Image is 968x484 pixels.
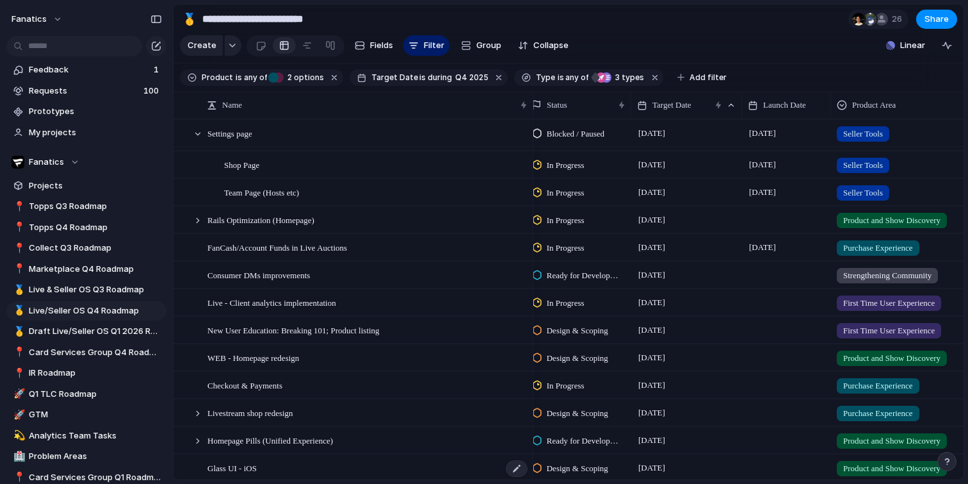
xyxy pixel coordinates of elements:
span: [DATE] [635,267,668,283]
a: 🥇Draft Live/Seller OS Q1 2026 Roadmap [6,322,166,341]
span: Q1 TLC Roadmap [29,388,162,401]
div: 🥇Live/Seller OS Q4 Roadmap [6,301,166,321]
span: Fields [370,39,393,52]
span: [DATE] [635,405,668,421]
span: [DATE] [635,157,668,172]
button: isduring [418,71,454,85]
span: [DATE] [746,126,779,141]
button: 📍 [12,242,24,255]
span: [DATE] [635,126,668,141]
button: fanatics [6,9,69,29]
a: 📍IR Roadmap [6,363,166,383]
span: In Progress [547,214,585,227]
span: Consumer DMs improvements [207,267,310,282]
span: Settings page [207,126,252,140]
button: 🏥 [12,450,24,463]
span: Projects [29,179,162,192]
span: any of [564,72,589,83]
a: 📍Topps Q3 Roadmap [6,197,166,216]
span: 100 [143,85,161,97]
span: Live & Seller OS Q3 Roadmap [29,283,162,296]
span: Purchase Experience [843,407,913,420]
span: Strengthening Community [843,269,932,282]
span: Target Date [371,72,418,83]
span: GTM [29,408,162,421]
span: options [284,72,324,83]
button: 🥇 [12,305,24,317]
span: Topps Q4 Roadmap [29,221,162,234]
a: 🏥Problem Areas [6,447,166,466]
button: Linear [881,36,930,55]
div: 📍Card Services Group Q4 Roadmap [6,343,166,362]
span: 3 [611,72,622,82]
span: Topps Q3 Roadmap [29,200,162,213]
button: Create [180,35,223,56]
span: Product and Show Discovery [843,352,940,365]
span: Type [536,72,555,83]
span: Feedback [29,63,150,76]
span: Ready for Development [547,435,620,447]
button: 🥇 [12,283,24,296]
div: 💫Analytics Team Tasks [6,426,166,446]
button: Collapse [513,35,574,56]
div: 📍 [13,220,22,235]
span: In Progress [547,380,585,392]
div: 📍Topps Q4 Roadmap [6,218,166,237]
span: Problem Areas [29,450,162,463]
div: 🚀 [13,387,22,401]
span: Product and Show Discovery [843,462,940,475]
div: 📍 [13,241,22,256]
span: WEB - Homepage redesign [207,350,299,365]
div: 📍Marketplace Q4 Roadmap [6,260,166,279]
a: 🚀Q1 TLC Roadmap [6,385,166,404]
button: Fanatics [6,153,166,172]
span: Status [547,99,567,112]
button: 🚀 [12,408,24,421]
span: Seller Tools [843,128,883,140]
span: [DATE] [635,295,668,310]
span: Blocked / Paused [547,128,604,140]
span: Fanatics [29,156,64,169]
span: Product and Show Discovery [843,435,940,447]
span: My projects [29,126,162,139]
div: 🥇 [13,283,22,297]
span: Rails Optimization (Homepage) [207,212,314,227]
button: 🥇 [12,325,24,338]
span: Share [924,13,949,26]
span: types [611,72,644,83]
span: Name [222,99,242,112]
div: 💫 [13,428,22,443]
a: Requests100 [6,81,166,101]
span: is [419,72,426,83]
span: New User Education: Breaking 101; Product listing [207,322,380,337]
span: Card Services Group Q1 Roadmap [29,471,162,484]
span: Prototypes [29,105,162,118]
span: during [426,72,452,83]
span: is [558,72,564,83]
span: Analytics Team Tasks [29,430,162,442]
div: 🚀GTM [6,405,166,424]
button: 📍 [12,263,24,276]
span: In Progress [547,242,585,255]
span: Ready for Development [547,269,620,282]
span: Marketplace Q4 Roadmap [29,263,162,276]
span: [DATE] [746,240,779,255]
span: Product Area [852,99,896,112]
div: 📍 [13,262,22,276]
span: Glass UI - iOS [207,460,257,475]
span: [DATE] [635,185,668,200]
button: Filter [403,35,449,56]
button: 🥇 [179,9,200,29]
span: Live - Client analytics implementation [207,295,336,310]
span: Product [202,72,233,83]
a: My projects [6,123,166,142]
a: 🥇Live & Seller OS Q3 Roadmap [6,280,166,299]
a: 📍Collect Q3 Roadmap [6,238,166,258]
div: 🥇 [13,303,22,318]
span: Requests [29,85,140,97]
span: is [236,72,242,83]
button: 💫 [12,430,24,442]
button: Add filter [670,69,734,87]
